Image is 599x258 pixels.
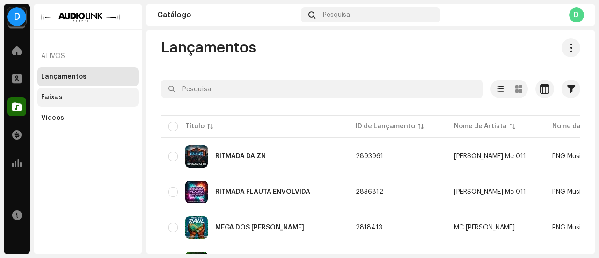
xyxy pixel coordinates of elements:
[215,153,266,160] div: RITMADA DA ZN
[185,122,205,131] div: Título
[37,67,139,86] re-m-nav-item: Lançamentos
[323,11,350,19] span: Pesquisa
[157,11,297,19] div: Catálogo
[215,224,304,231] div: MEGA DOS RAUL
[7,7,26,26] div: D
[185,145,208,168] img: 7025c0ce-b920-4bdd-bf44-5f2312d24ba7
[552,153,584,160] span: PNG Music
[552,189,584,195] span: PNG Music
[356,153,383,160] span: 2893961
[41,114,64,122] div: Vídeos
[161,80,483,98] input: Pesquisa
[37,45,139,67] re-a-nav-header: Ativos
[37,88,139,107] re-m-nav-item: Faixas
[356,189,383,195] span: 2836812
[454,153,526,160] div: [PERSON_NAME] Mc 011
[552,224,584,231] span: PNG Music
[454,189,537,195] span: Oliveira Mc 011
[37,109,139,127] re-m-nav-item: Vídeos
[185,216,208,239] img: 30579b9a-89d6-4388-89bc-1f7aaa92cfdf
[215,189,310,195] div: RITMADA FLAUTA ENVOLVIDA
[454,189,526,195] div: [PERSON_NAME] Mc 011
[161,38,256,57] span: Lançamentos
[454,224,515,231] div: MC [PERSON_NAME]
[356,224,382,231] span: 2818413
[185,181,208,203] img: 5be3d61f-32ab-4009-a9a4-487f9ab2752a
[569,7,584,22] div: D
[454,224,537,231] span: MC Kelme
[356,122,415,131] div: ID de Lançamento
[454,153,537,160] span: Oliveira Mc 011
[454,122,507,131] div: Nome de Artista
[41,73,87,81] div: Lançamentos
[41,94,63,101] div: Faixas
